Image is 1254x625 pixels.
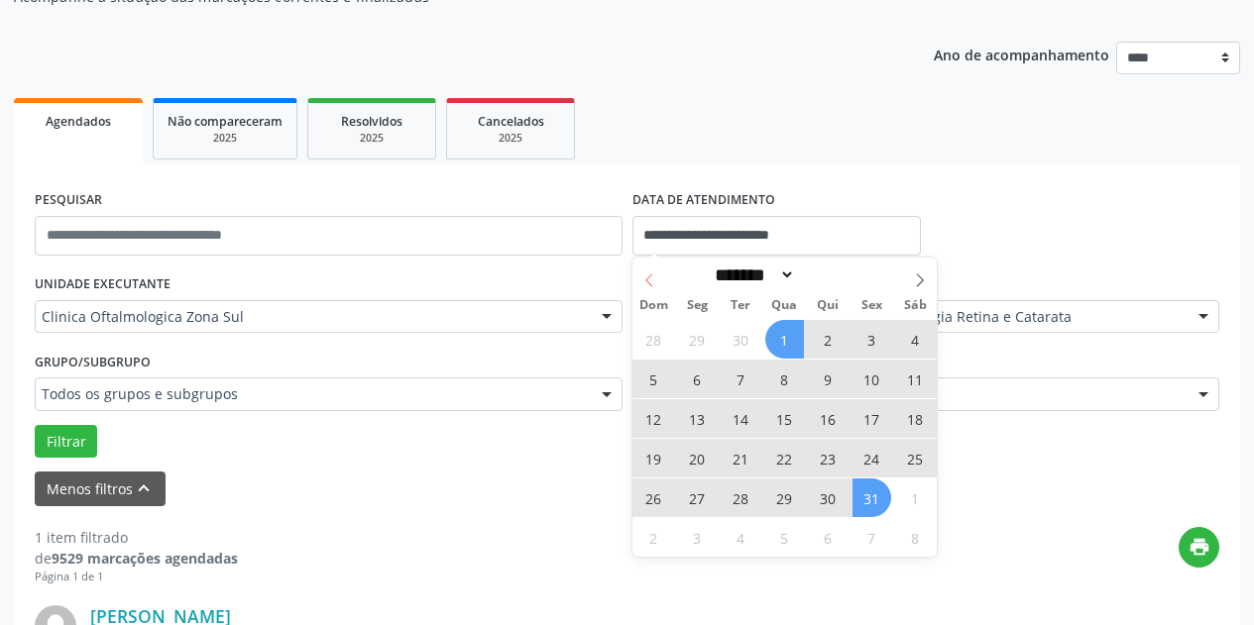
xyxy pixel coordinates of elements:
div: 2025 [461,131,560,146]
label: UNIDADE EXECUTANTE [35,269,171,300]
span: Outubro 30, 2025 [809,478,848,517]
span: Novembro 6, 2025 [809,518,848,557]
span: Setembro 28, 2025 [634,320,673,359]
button: Menos filtroskeyboard_arrow_up [35,471,166,506]
select: Month [709,264,796,285]
span: Outubro 18, 2025 [896,399,935,438]
strong: 9529 marcações agendadas [52,549,238,568]
span: Outubro 1, 2025 [765,320,804,359]
span: Novembro 7, 2025 [853,518,891,557]
span: Outubro 3, 2025 [853,320,891,359]
span: Novembro 8, 2025 [896,518,935,557]
span: Setembro 29, 2025 [678,320,717,359]
span: Outubro 14, 2025 [722,399,760,438]
span: Novembro 5, 2025 [765,518,804,557]
div: 2025 [322,131,421,146]
span: Todos os grupos e subgrupos [42,384,582,404]
span: Outubro 20, 2025 [678,439,717,477]
span: Novembro 3, 2025 [678,518,717,557]
span: Agendados [46,113,111,130]
span: Outubro 5, 2025 [634,360,673,398]
span: Novembro 1, 2025 [896,478,935,517]
span: Clinica Oftalmologica Zona Sul [42,307,582,327]
span: Outubro 10, 2025 [853,360,891,398]
div: 1 item filtrado [35,527,238,548]
span: Outubro 31, 2025 [853,478,891,517]
label: PESQUISAR [35,185,102,216]
span: Outubro 12, 2025 [634,399,673,438]
span: Outubro 7, 2025 [722,360,760,398]
span: Outubro 28, 2025 [722,478,760,517]
div: de [35,548,238,569]
span: Outubro 16, 2025 [809,399,848,438]
span: Outubro 13, 2025 [678,399,717,438]
span: Outubro 21, 2025 [722,439,760,477]
span: Ter [719,299,762,312]
span: Outubro 27, 2025 [678,478,717,517]
button: print [1179,527,1219,568]
span: Sáb [893,299,937,312]
i: keyboard_arrow_up [133,477,155,499]
span: Outubro 15, 2025 [765,399,804,438]
span: Qua [762,299,806,312]
span: Outubro 24, 2025 [853,439,891,477]
span: Seg [675,299,719,312]
label: Grupo/Subgrupo [35,347,151,377]
span: Outubro 8, 2025 [765,360,804,398]
span: Outubro 6, 2025 [678,360,717,398]
span: Outubro 23, 2025 [809,439,848,477]
span: Dom [632,299,676,312]
span: Novembro 2, 2025 [634,518,673,557]
input: Year [795,264,860,285]
span: Outubro 22, 2025 [765,439,804,477]
span: Outubro 2, 2025 [809,320,848,359]
span: Qui [806,299,850,312]
i: print [1189,536,1210,558]
span: Outubro 4, 2025 [896,320,935,359]
span: Setembro 30, 2025 [722,320,760,359]
span: Outubro 17, 2025 [853,399,891,438]
div: 2025 [168,131,283,146]
label: DATA DE ATENDIMENTO [632,185,775,216]
div: Página 1 de 1 [35,569,238,585]
span: Outubro 25, 2025 [896,439,935,477]
span: Não compareceram [168,113,283,130]
p: Ano de acompanhamento [934,42,1109,66]
span: Outubro 19, 2025 [634,439,673,477]
span: Outubro 9, 2025 [809,360,848,398]
span: Cancelados [478,113,544,130]
span: Outubro 26, 2025 [634,478,673,517]
span: Novembro 4, 2025 [722,518,760,557]
span: Resolvidos [341,113,402,130]
span: Sex [850,299,893,312]
button: Filtrar [35,425,97,459]
span: Outubro 11, 2025 [896,360,935,398]
span: Outubro 29, 2025 [765,478,804,517]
